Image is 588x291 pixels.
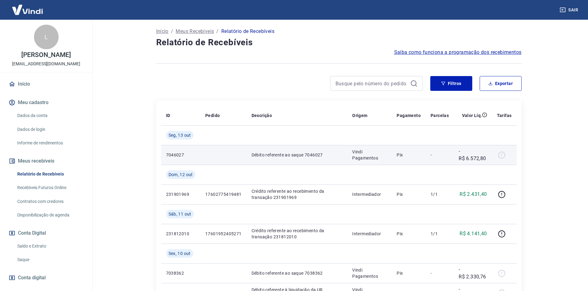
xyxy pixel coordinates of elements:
p: Intermediador [352,231,387,237]
p: ID [166,112,170,119]
a: Conta digital [7,271,85,285]
span: Dom, 12 out [169,172,193,178]
p: Pagamento [397,112,421,119]
p: - [431,270,449,276]
p: 231901969 [166,191,195,197]
p: Valor Líq. [462,112,482,119]
a: Meus Recebíveis [176,28,214,35]
span: Sex, 10 out [169,250,191,257]
p: R$ 2.431,40 [460,191,487,198]
p: Vindi Pagamentos [352,267,387,279]
p: Débito referente ao saque 7038362 [252,270,343,276]
button: Exportar [480,76,522,91]
a: Disponibilização de agenda [15,209,85,221]
a: Informe de rendimentos [15,137,85,149]
p: Pix [397,152,421,158]
a: Dados da conta [15,109,85,122]
p: 1/1 [431,191,449,197]
p: Pix [397,231,421,237]
p: 231812010 [166,231,195,237]
p: [PERSON_NAME] [21,52,71,58]
p: Vindi Pagamentos [352,149,387,161]
a: Saldo e Extrato [15,240,85,253]
p: Pix [397,270,421,276]
p: Tarifas [497,112,512,119]
p: Relatório de Recebíveis [221,28,274,35]
p: Parcelas [431,112,449,119]
h4: Relatório de Recebíveis [156,36,522,49]
span: Seg, 13 out [169,132,191,138]
input: Busque pelo número do pedido [336,79,408,88]
p: Débito referente ao saque 7046027 [252,152,343,158]
p: [EMAIL_ADDRESS][DOMAIN_NAME] [12,61,80,67]
p: Intermediador [352,191,387,197]
p: Origem [352,112,367,119]
p: -R$ 2.330,76 [459,266,487,281]
img: Vindi [7,0,48,19]
button: Meu cadastro [7,96,85,109]
a: Início [7,77,85,91]
p: - [431,152,449,158]
a: Relatório de Recebíveis [15,168,85,180]
p: 7038362 [166,270,195,276]
span: Conta digital [18,273,46,282]
a: Dados de login [15,123,85,136]
a: Contratos com credores [15,195,85,208]
button: Conta Digital [7,226,85,240]
p: 17601952405271 [205,231,242,237]
p: Pedido [205,112,220,119]
p: 7046027 [166,152,195,158]
p: Crédito referente ao recebimento da transação 231901969 [252,188,343,200]
div: L [34,25,59,49]
p: 17602775419481 [205,191,242,197]
button: Meus recebíveis [7,154,85,168]
p: / [216,28,219,35]
p: R$ 4.141,40 [460,230,487,237]
button: Sair [558,4,581,16]
a: Recebíveis Futuros Online [15,181,85,194]
span: Sáb, 11 out [169,211,191,217]
p: Pix [397,191,421,197]
p: / [171,28,173,35]
button: Filtros [430,76,472,91]
p: -R$ 6.572,80 [459,148,487,162]
a: Início [156,28,169,35]
p: Descrição [252,112,272,119]
p: Crédito referente ao recebimento da transação 231812010 [252,228,343,240]
p: 1/1 [431,231,449,237]
a: Saque [15,253,85,266]
a: Saiba como funciona a programação dos recebimentos [394,49,522,56]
